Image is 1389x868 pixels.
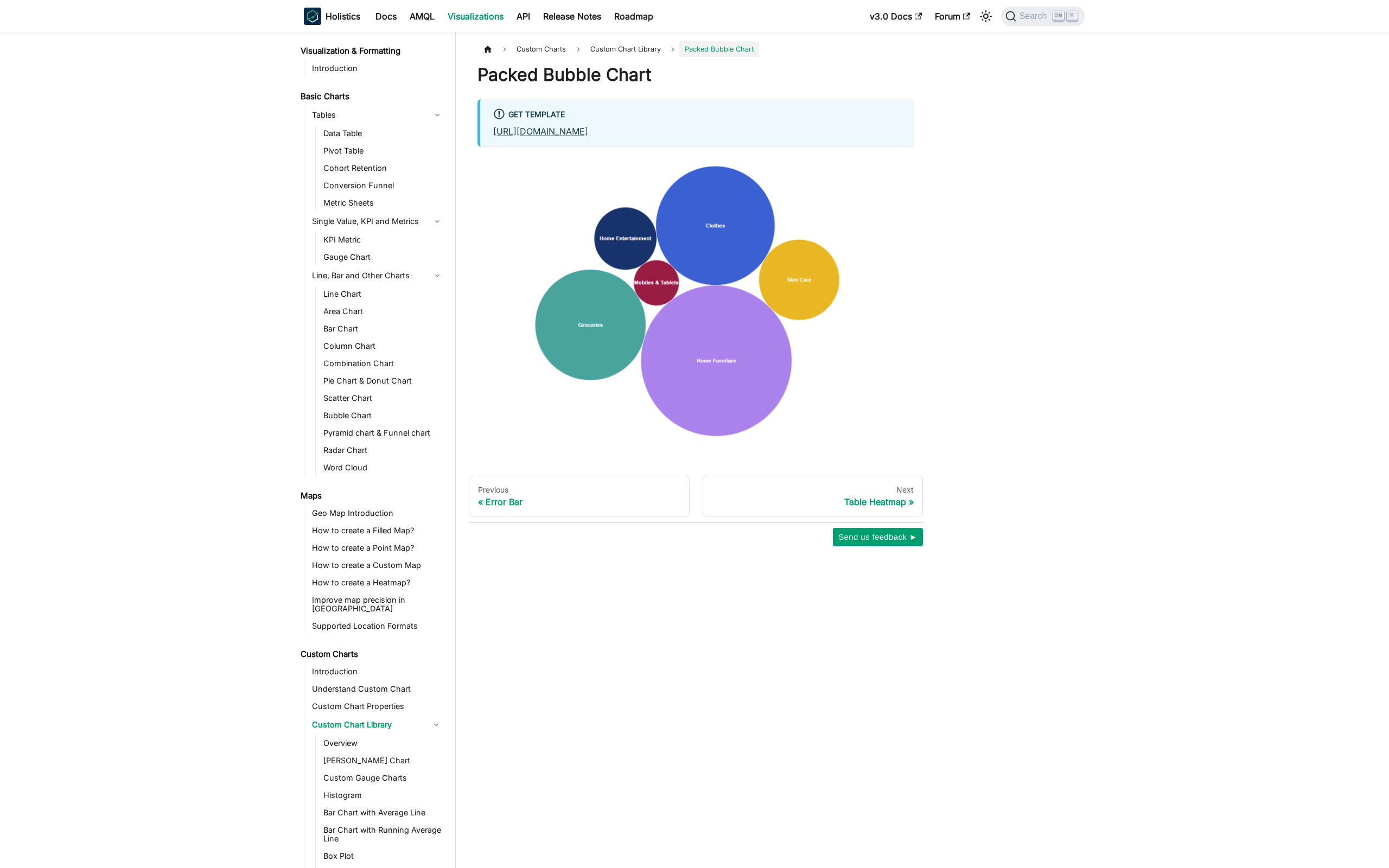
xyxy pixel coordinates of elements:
[477,64,914,86] h1: Packed Bubble Chart
[320,848,446,864] a: Box Plot
[309,699,446,714] a: Custom Chart Properties
[369,8,403,25] a: Docs
[320,822,446,846] a: Bar Chart with Running Average Line
[679,41,759,57] span: Packed Bubble Chart
[478,485,680,495] div: Previous
[477,155,914,446] img: reporting-custom-chart/packed_bubble
[320,736,446,751] a: Overview
[320,339,446,354] a: Column Chart
[1016,11,1054,21] span: Search
[469,476,923,517] nav: Docs pages
[320,770,446,786] a: Custom Gauge Charts
[309,681,446,697] a: Understand Custom Chart
[863,8,928,25] a: v3.0 Docs
[326,10,360,23] b: Holistics
[320,373,446,388] a: Pie Chart & Donut Chart
[320,460,446,475] a: Word Cloud
[309,61,446,76] a: Introduction
[712,496,914,507] div: Table Heatmap
[1001,7,1085,26] button: Search (Ctrl+K)
[1067,11,1078,21] kbd: K
[469,476,690,517] a: PreviousError Bar
[320,143,446,158] a: Pivot Table
[309,664,446,679] a: Introduction
[712,485,914,495] div: Next
[309,106,446,124] a: Tables
[309,558,446,573] a: How to create a Custom Map
[304,8,321,25] img: Holistics
[320,408,446,423] a: Bubble Chart
[320,391,446,406] a: Scatter Chart
[928,8,977,25] a: Forum
[320,443,446,458] a: Radar Chart
[833,528,923,546] button: Send us feedback ►
[477,41,498,57] a: Home page
[477,41,914,57] nav: Breadcrumbs
[320,304,446,319] a: Area Chart
[510,8,537,25] a: API
[493,126,588,137] a: [URL][DOMAIN_NAME]
[309,592,446,616] a: Improve map precision in [GEOGRAPHIC_DATA]
[320,161,446,176] a: Cohort Retention
[608,8,660,25] a: Roadmap
[320,178,446,193] a: Conversion Funnel
[309,506,446,521] a: Geo Map Introduction
[309,575,446,590] a: How to create a Heatmap?
[309,716,426,733] a: Custom Chart Library
[304,8,360,25] a: HolisticsHolistics
[320,286,446,302] a: Line Chart
[320,425,446,441] a: Pyramid chart & Funnel chart
[590,45,661,53] span: Custom Chart Library
[511,41,571,57] span: Custom Charts
[441,8,510,25] a: Visualizations
[403,8,441,25] a: AMQL
[493,108,901,122] div: Get Template
[309,523,446,538] a: How to create a Filled Map?
[537,8,608,25] a: Release Notes
[838,530,917,544] span: Send us feedback ►
[309,618,446,634] a: Supported Location Formats
[585,41,666,57] a: Custom Chart Library
[297,43,446,59] a: Visualization & Formatting
[320,232,446,247] a: KPI Metric
[478,496,680,507] div: Error Bar
[309,213,446,230] a: Single Value, KPI and Metrics
[426,716,446,733] button: Collapse sidebar category 'Custom Chart Library'
[297,488,446,503] a: Maps
[320,805,446,820] a: Bar Chart with Average Line
[320,321,446,336] a: Bar Chart
[320,195,446,210] a: Metric Sheets
[320,753,446,768] a: [PERSON_NAME] Chart
[320,788,446,803] a: Histogram
[320,250,446,265] a: Gauge Chart
[293,33,456,868] nav: Docs sidebar
[309,540,446,556] a: How to create a Point Map?
[297,89,446,104] a: Basic Charts
[309,267,446,284] a: Line, Bar and Other Charts
[320,356,446,371] a: Combination Chart
[977,8,995,25] button: Switch between dark and light mode (currently light mode)
[320,126,446,141] a: Data Table
[297,647,446,662] a: Custom Charts
[703,476,923,517] a: NextTable Heatmap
